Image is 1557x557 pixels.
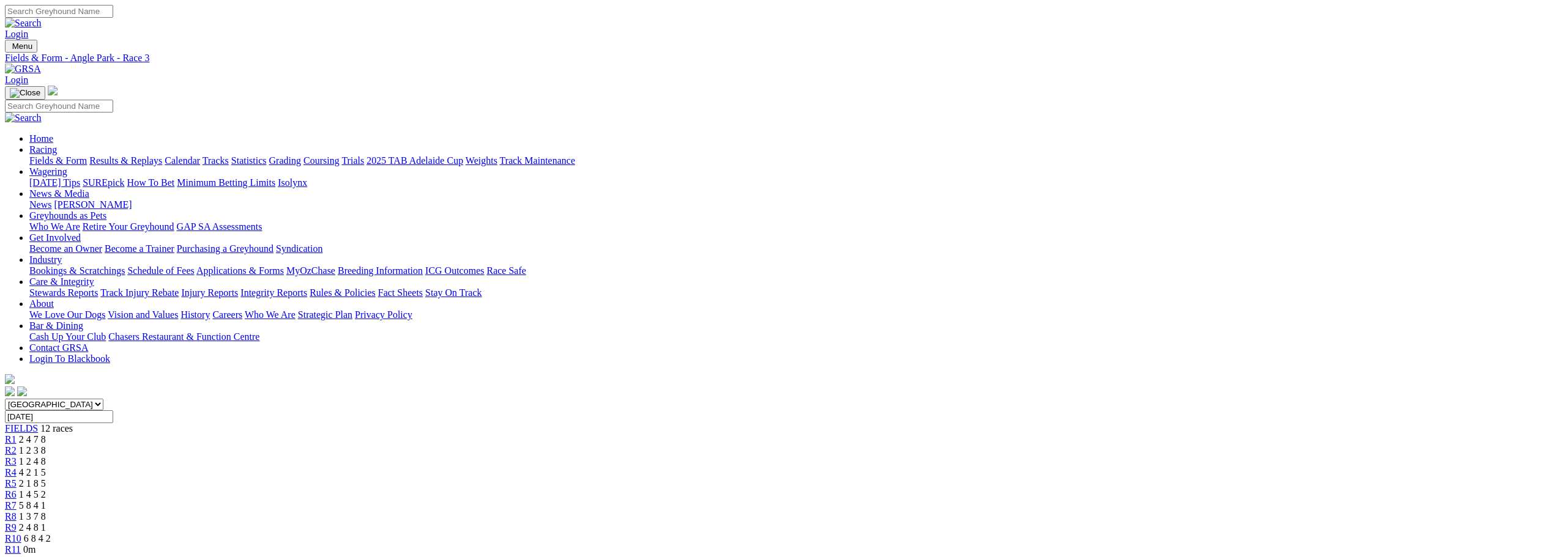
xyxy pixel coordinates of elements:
[105,243,174,254] a: Become a Trainer
[29,287,98,298] a: Stewards Reports
[5,100,113,113] input: Search
[54,199,132,210] a: [PERSON_NAME]
[5,500,17,511] a: R7
[29,144,57,155] a: Racing
[286,265,335,276] a: MyOzChase
[29,320,83,331] a: Bar & Dining
[29,331,106,342] a: Cash Up Your Club
[19,456,46,467] span: 1 2 4 8
[341,155,364,166] a: Trials
[5,386,15,396] img: facebook.svg
[5,374,15,384] img: logo-grsa-white.png
[5,467,17,478] a: R4
[278,177,307,188] a: Isolynx
[19,434,46,444] span: 2 4 7 8
[29,342,88,353] a: Contact GRSA
[303,155,340,166] a: Coursing
[5,75,28,85] a: Login
[500,155,575,166] a: Track Maintenance
[5,511,17,522] a: R8
[108,331,259,342] a: Chasers Restaurant & Function Centre
[5,434,17,444] a: R1
[29,265,125,276] a: Bookings & Scratchings
[29,166,67,177] a: Wagering
[5,423,38,433] a: FIELDS
[19,511,46,522] span: 1 3 7 8
[298,309,352,320] a: Strategic Plan
[203,155,229,166] a: Tracks
[19,522,46,533] span: 2 4 8 1
[378,287,423,298] a: Fact Sheets
[366,155,463,166] a: 2025 TAB Adelaide Cup
[19,478,46,489] span: 2 1 8 5
[29,133,53,144] a: Home
[5,478,17,489] a: R5
[165,155,200,166] a: Calendar
[23,544,35,555] span: 0m
[29,254,62,265] a: Industry
[29,221,80,232] a: Who We Are
[5,533,21,544] a: R10
[276,243,322,254] a: Syndication
[196,265,284,276] a: Applications & Forms
[355,309,412,320] a: Privacy Policy
[19,489,46,500] span: 1 4 5 2
[29,155,87,166] a: Fields & Form
[181,287,238,298] a: Injury Reports
[245,309,295,320] a: Who We Are
[5,544,21,555] a: R11
[29,309,105,320] a: We Love Our Dogs
[5,113,42,124] img: Search
[29,243,102,254] a: Become an Owner
[29,353,110,364] a: Login To Blackbook
[5,18,42,29] img: Search
[5,410,113,423] input: Select date
[5,64,41,75] img: GRSA
[12,42,32,51] span: Menu
[5,86,45,100] button: Toggle navigation
[29,199,51,210] a: News
[212,309,242,320] a: Careers
[5,5,113,18] input: Search
[29,276,94,287] a: Care & Integrity
[180,309,210,320] a: History
[29,188,89,199] a: News & Media
[5,445,17,456] span: R2
[338,265,423,276] a: Breeding Information
[17,386,27,396] img: twitter.svg
[83,177,124,188] a: SUREpick
[5,456,17,467] a: R3
[10,88,40,98] img: Close
[19,500,46,511] span: 5 8 4 1
[5,489,17,500] a: R6
[5,53,1552,64] a: Fields & Form - Angle Park - Race 3
[425,265,484,276] a: ICG Outcomes
[5,522,17,533] a: R9
[29,265,1552,276] div: Industry
[310,287,376,298] a: Rules & Policies
[29,331,1552,342] div: Bar & Dining
[5,40,37,53] button: Toggle navigation
[29,155,1552,166] div: Racing
[89,155,162,166] a: Results & Replays
[29,298,54,309] a: About
[29,199,1552,210] div: News & Media
[177,243,273,254] a: Purchasing a Greyhound
[177,177,275,188] a: Minimum Betting Limits
[40,423,73,433] span: 12 races
[29,177,1552,188] div: Wagering
[425,287,481,298] a: Stay On Track
[19,467,46,478] span: 4 2 1 5
[29,221,1552,232] div: Greyhounds as Pets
